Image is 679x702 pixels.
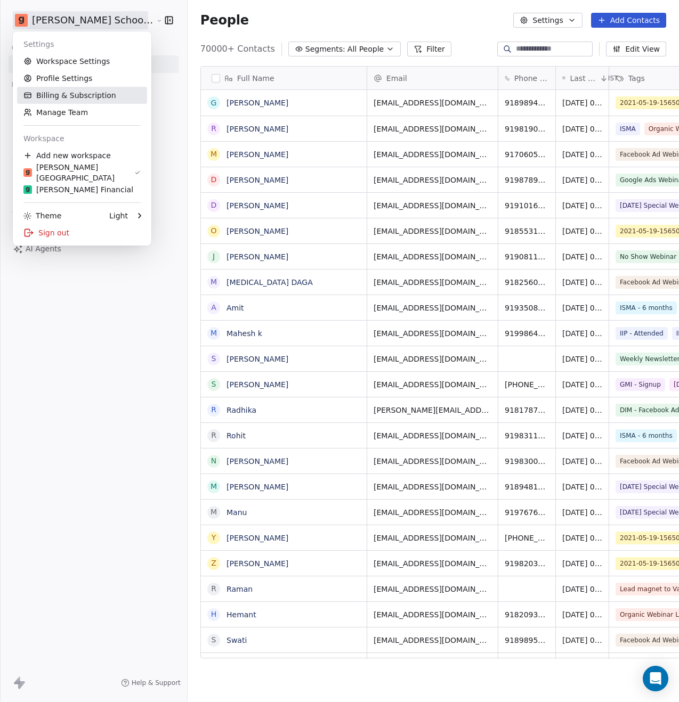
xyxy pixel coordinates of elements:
[109,210,128,221] div: Light
[17,87,147,104] a: Billing & Subscription
[17,147,147,164] div: Add new workspace
[23,162,134,183] div: [PERSON_NAME][GEOGRAPHIC_DATA]
[17,130,147,147] div: Workspace
[17,224,147,241] div: Sign out
[17,36,147,53] div: Settings
[23,210,61,221] div: Theme
[17,104,147,121] a: Manage Team
[23,184,133,195] div: [PERSON_NAME] Financial
[17,70,147,87] a: Profile Settings
[23,168,32,177] img: Goela%20School%20Logos%20(4).png
[17,53,147,70] a: Workspace Settings
[23,185,32,194] img: Goela%20Fin%20Logos%20(4).png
